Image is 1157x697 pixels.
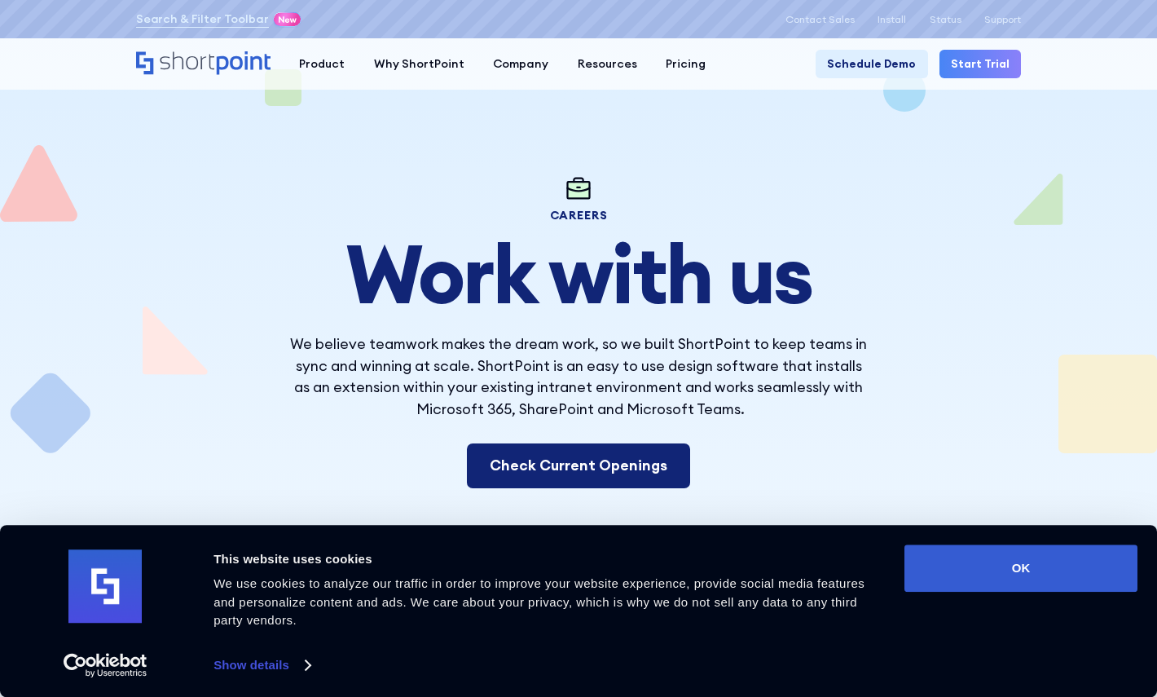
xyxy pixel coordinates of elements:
div: Product [299,55,345,73]
a: Company [479,50,564,78]
a: Install [878,14,906,25]
div: This website uses cookies [213,549,886,569]
div: Pricing [666,55,706,73]
div: Resources [578,55,637,73]
div: Company [493,55,548,73]
h2: Work with us [289,238,868,310]
span: We use cookies to analyze our traffic in order to improve your website experience, provide social... [213,576,864,627]
a: Check Current Openings [467,443,691,488]
p: We believe teamwork makes the dream work, so we built ShortPoint to keep teams in sync and winnin... [289,333,868,421]
a: Home [136,51,271,77]
a: Why ShortPoint [359,50,479,78]
a: Search & Filter Toolbar [136,11,269,28]
div: Why ShortPoint [374,55,464,73]
a: Contact Sales [785,14,855,25]
h1: careers [289,210,868,221]
img: logo [68,550,142,624]
a: Support [984,14,1021,25]
a: Pricing [652,50,721,78]
a: Product [285,50,360,78]
a: Resources [563,50,652,78]
a: Start Trial [939,50,1021,78]
a: Status [930,14,961,25]
a: Schedule Demo [816,50,927,78]
button: OK [904,545,1137,592]
a: Usercentrics Cookiebot - opens in a new window [34,653,177,677]
a: Show details [213,653,310,677]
